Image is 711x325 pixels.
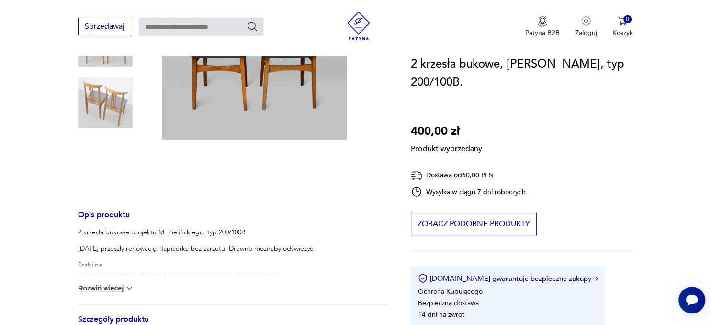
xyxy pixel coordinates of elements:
p: [DATE] przeszły renowację. Tapicerka bez zarzutu. Drewno możnaby odświeżyć. [78,244,315,254]
button: [DOMAIN_NAME] gwarantuje bezpieczne zakupy [418,274,598,283]
img: Ikona koszyka [618,16,627,26]
p: Produkt wyprzedany [411,140,482,154]
button: Zaloguj [575,16,597,37]
img: Ikonka użytkownika [581,16,591,26]
p: Patyna B2B [525,28,560,37]
p: Koszyk [612,28,633,37]
p: Stabilne. Wyprodukowane w latach 60tych przez Kluczborską Fabrykę Mebli. [78,260,315,279]
img: Ikona dostawy [411,169,422,181]
img: Patyna - sklep z meblami i dekoracjami vintage [344,12,373,40]
button: Szukaj [247,21,258,32]
li: Bezpieczna dostawa [418,299,479,308]
h3: Opis produktu [78,212,388,228]
iframe: Smartsupp widget button [678,287,705,313]
p: 400,00 zł [411,122,482,140]
img: chevron down [124,283,134,293]
p: Zaloguj [575,28,597,37]
button: Rozwiń więcej [78,283,134,293]
img: Ikona strzałki w prawo [595,276,598,281]
div: Wysyłka w ciągu 7 dni roboczych [411,186,526,197]
img: Ikona certyfikatu [418,274,428,283]
button: Patyna B2B [525,16,560,37]
div: 0 [623,15,632,23]
a: Ikona medaluPatyna B2B [525,16,560,37]
li: Ochrona Kupującego [418,287,483,296]
a: Sprzedawaj [78,24,131,31]
button: Sprzedawaj [78,18,131,35]
li: 14 dni na zwrot [418,310,464,319]
div: Dostawa od 60,00 PLN [411,169,526,181]
h1: 2 krzesła bukowe, [PERSON_NAME], typ 200/100B. [411,55,632,92]
p: 2 krzesła bukowe projektu M. Zielińskiego, typ 200/100B. [78,228,315,237]
button: Zobacz podobne produkty [411,213,537,235]
button: 0Koszyk [612,16,633,37]
img: Ikona medalu [538,16,547,27]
